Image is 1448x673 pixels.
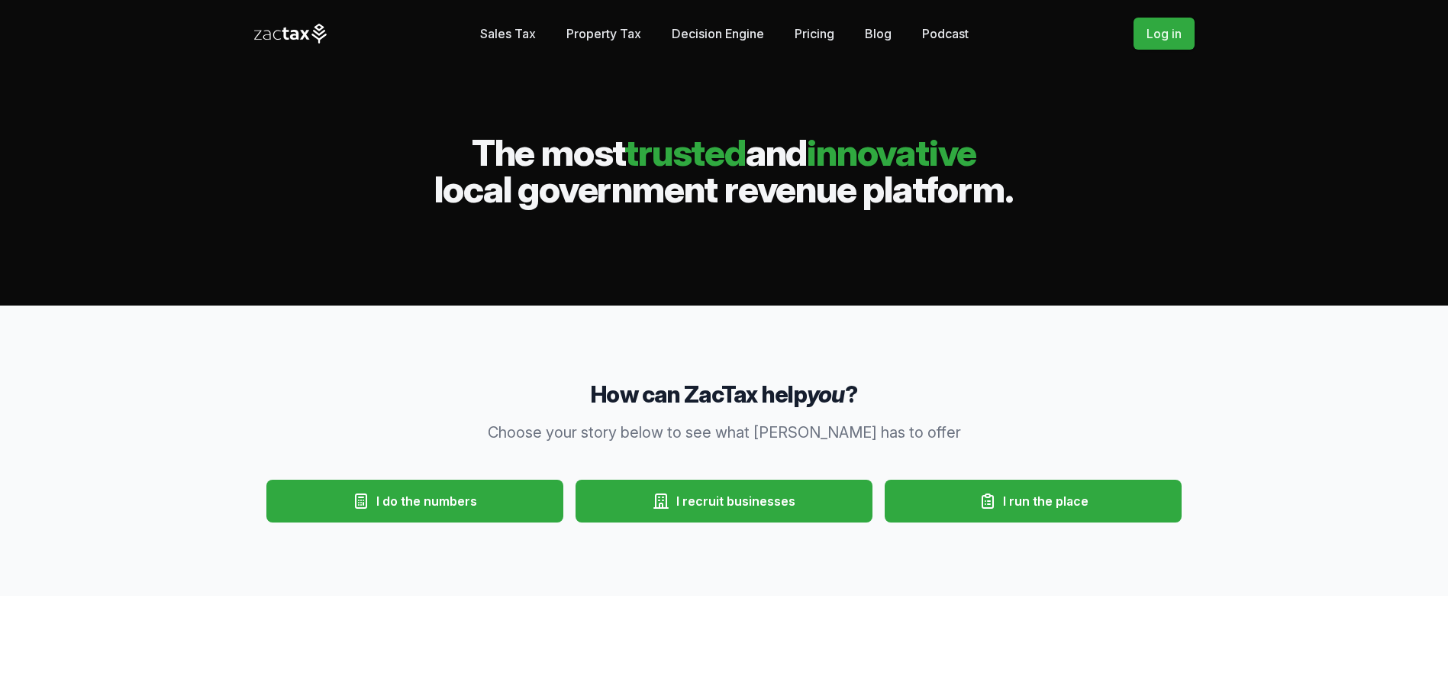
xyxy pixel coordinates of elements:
[480,18,536,49] a: Sales Tax
[1003,492,1088,510] span: I run the place
[576,480,872,523] button: I recruit businesses
[865,18,892,49] a: Blog
[566,18,641,49] a: Property Tax
[431,422,1017,443] p: Choose your story below to see what [PERSON_NAME] has to offer
[672,18,764,49] a: Decision Engine
[676,492,795,510] span: I recruit businesses
[795,18,834,49] a: Pricing
[807,380,845,408] em: you
[922,18,969,49] a: Podcast
[1134,18,1195,50] a: Log in
[376,492,477,510] span: I do the numbers
[624,130,746,175] span: trusted
[807,130,976,175] span: innovative
[254,134,1195,208] h2: The most and local government revenue platform.
[885,480,1182,523] button: I run the place
[266,480,563,523] button: I do the numbers
[260,379,1188,409] h3: How can ZacTax help ?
